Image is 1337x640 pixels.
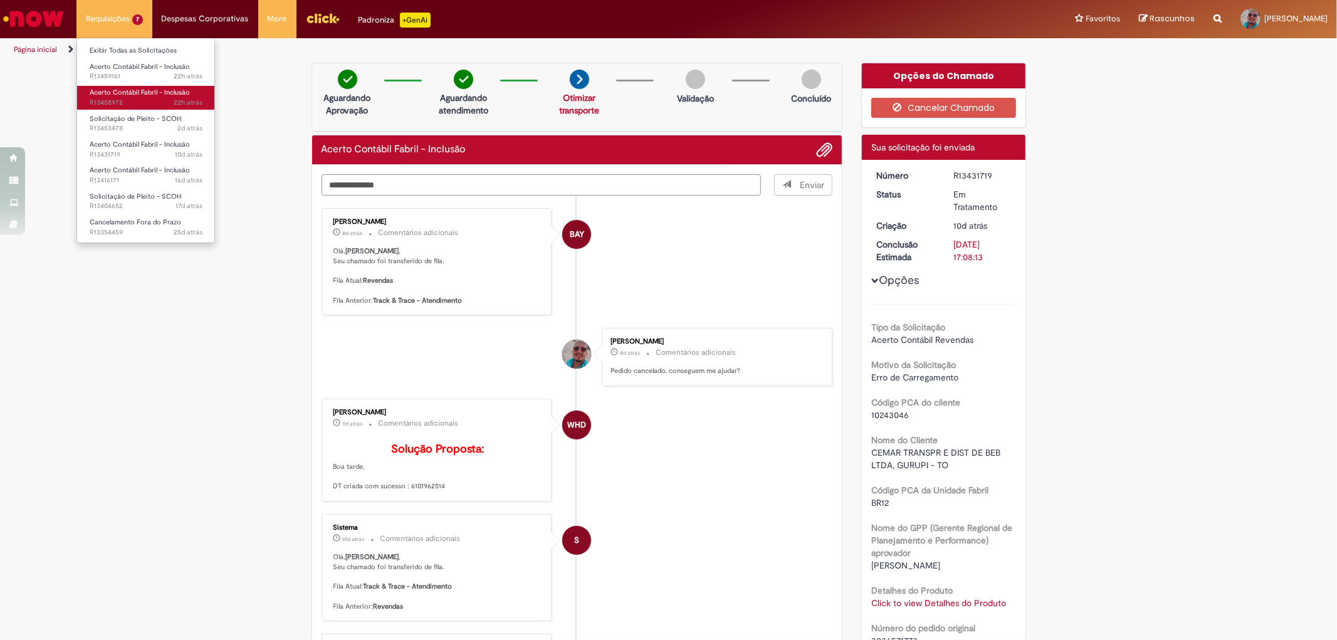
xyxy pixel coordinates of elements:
button: Cancelar Chamado [871,98,1016,118]
span: Solicitação de Pleito - SCOH [90,114,181,123]
div: Em Tratamento [953,188,1012,213]
b: [PERSON_NAME] [346,246,399,256]
a: Click to view Detalhes do Produto [871,597,1006,609]
b: Revendas [374,602,404,611]
span: 2d atrás [177,123,202,133]
b: Solução Proposta: [391,442,484,456]
small: Comentários adicionais [379,418,459,429]
span: 10243046 [871,409,909,421]
span: [PERSON_NAME] [1264,13,1328,24]
a: Rascunhos [1139,13,1195,25]
dt: Criação [867,219,944,232]
span: Erro de Carregamento [871,372,958,383]
b: Número do pedido original [871,622,975,634]
a: Página inicial [14,45,57,55]
span: R13354459 [90,228,202,238]
a: Aberto R13459161 : Acerto Contábil Fabril - Inclusão [77,60,215,83]
span: 8d atrás [343,229,363,237]
time: 12/08/2025 15:43:14 [176,201,202,211]
div: Opções do Chamado [862,63,1025,88]
span: 22h atrás [174,98,202,107]
span: 17d atrás [176,201,202,211]
span: R13416171 [90,176,202,186]
p: Concluído [791,92,831,105]
div: R13431719 [953,169,1012,182]
time: 20/08/2025 10:55:34 [175,150,202,159]
span: Solicitação de Pleito - SCOH [90,192,181,201]
p: Validação [677,92,714,105]
dt: Conclusão Estimada [867,238,944,263]
img: arrow-next.png [570,70,589,89]
time: 21/08/2025 14:39:35 [620,349,640,357]
div: Padroniza [359,13,431,28]
img: ServiceNow [1,6,66,31]
span: [PERSON_NAME] [871,560,940,571]
a: Aberto R13354459 : Cancelamento Fora do Prazo [77,216,215,239]
span: 22h atrás [174,71,202,81]
span: 9d atrás [343,420,363,428]
p: Aguardando atendimento [433,92,494,117]
time: 20/08/2025 14:27:00 [343,420,363,428]
b: Código PCA da Unidade Fabril [871,485,988,496]
span: 25d atrás [174,228,202,237]
p: Olá, , Seu chamado foi transferido de fila. Fila Atual: Fila Anterior: [333,246,542,305]
span: Despesas Corporativas [162,13,249,25]
p: Boa tarde, DT criada com sucesso : 6101962514 [333,443,542,491]
div: Lucas Matias De Carvalho [562,340,591,369]
span: R13458972 [90,98,202,108]
a: Aberto R13453478 : Solicitação de Pleito - SCOH [77,112,215,135]
small: Comentários adicionais [656,347,736,358]
b: [PERSON_NAME] [346,552,399,562]
b: Track & Trace - Atendimento [374,296,463,305]
span: BAY [570,219,584,249]
h2: Acerto Contábil Fabril - Inclusão Histórico de tíquete [322,144,466,155]
span: 10d atrás [953,220,987,231]
span: R13453478 [90,123,202,134]
span: 10d atrás [343,535,365,543]
span: Cancelamento Fora do Prazo [90,218,181,227]
p: Olá, , Seu chamado foi transferido de fila. Fila Atual: Fila Anterior: [333,552,542,611]
div: [PERSON_NAME] [333,409,542,416]
p: Aguardando Aprovação [317,92,378,117]
span: 8d atrás [620,349,640,357]
span: R13459161 [90,71,202,81]
span: Acerto Contábil Fabril - Inclusão [90,165,190,175]
p: +GenAi [400,13,431,28]
p: Pedido cancelado, conseguem me ajudar? [611,366,819,376]
span: Acerto Contábil Fabril - Inclusão [90,140,190,149]
span: BR12 [871,497,889,508]
div: [DATE] 17:08:13 [953,238,1012,263]
span: Acerto Contábil Fabril - Inclusão [90,88,190,97]
span: WHD [567,410,586,440]
time: 05/08/2025 10:26:24 [174,228,202,237]
div: Weslley Henrique Dutra [562,411,591,439]
button: Adicionar anexos [816,142,832,158]
span: 7 [132,14,143,25]
span: Requisições [86,13,130,25]
div: [PERSON_NAME] [611,338,819,345]
img: img-circle-grey.png [802,70,821,89]
b: Tipo da Solicitação [871,322,945,333]
span: 10d atrás [175,150,202,159]
img: check-circle-green.png [338,70,357,89]
time: 20/08/2025 10:55:30 [953,220,987,231]
time: 28/08/2025 16:28:58 [174,71,202,81]
div: Bruno Americo Yuji Fujimoto [562,220,591,249]
a: Exibir Todas as Solicitações [77,44,215,58]
time: 14/08/2025 08:36:26 [175,176,202,185]
span: R13431719 [90,150,202,160]
dt: Status [867,188,944,201]
a: Aberto R13458972 : Acerto Contábil Fabril - Inclusão [77,86,215,109]
span: S [574,525,579,555]
span: R13404652 [90,201,202,211]
b: Revendas [364,276,394,285]
time: 21/08/2025 14:59:21 [343,229,363,237]
span: Sua solicitação foi enviada [871,142,975,153]
div: 20/08/2025 10:55:30 [953,219,1012,232]
div: [PERSON_NAME] [333,218,542,226]
img: img-circle-grey.png [686,70,705,89]
div: Sistema [333,524,542,532]
span: More [268,13,287,25]
b: Motivo da Solicitação [871,359,956,370]
span: Rascunhos [1150,13,1195,24]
